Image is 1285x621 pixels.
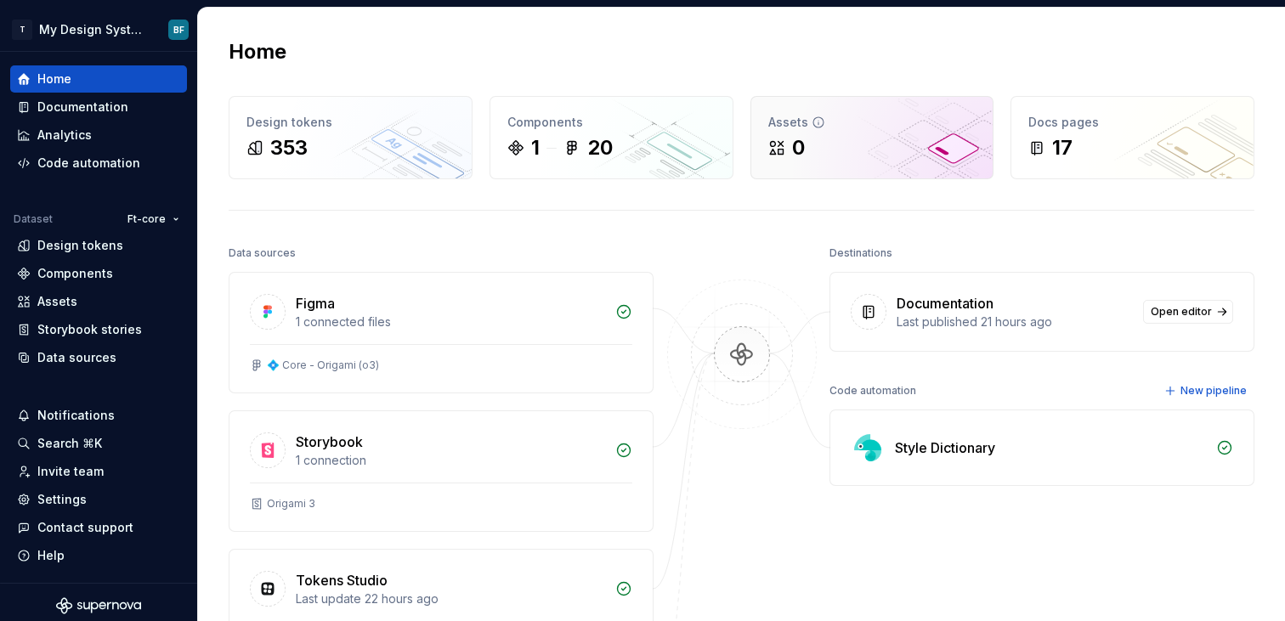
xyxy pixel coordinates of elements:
div: Documentation [37,99,128,116]
a: Storybook1 connectionOrigami 3 [229,410,654,532]
div: 💠 Core - Origami (o3) [267,358,379,372]
div: Contact support [37,519,133,536]
div: Storybook [296,432,363,452]
button: Contact support [10,514,187,541]
div: Notifications [37,407,115,424]
div: 0 [792,134,805,161]
div: Documentation [897,293,993,313]
div: Dataset [14,212,53,226]
a: Storybook stories [10,316,187,343]
div: Assets [768,114,976,131]
a: Open editor [1143,300,1233,324]
span: Ft-core [127,212,166,226]
a: Components [10,260,187,287]
div: Design tokens [246,114,455,131]
div: Tokens Studio [296,570,388,590]
button: Notifications [10,402,187,429]
button: Help [10,542,187,569]
a: Docs pages17 [1010,96,1254,179]
a: Design tokens [10,232,187,259]
div: Destinations [829,241,892,265]
div: 1 connection [296,452,605,469]
div: 20 [587,134,613,161]
div: Code automation [37,155,140,172]
svg: Supernova Logo [56,597,141,614]
div: Code automation [829,379,916,403]
div: Assets [37,293,77,310]
div: Last update 22 hours ago [296,590,605,607]
a: Assets0 [750,96,994,179]
button: Ft-core [120,207,187,231]
a: Documentation [10,93,187,121]
a: Home [10,65,187,93]
a: Figma1 connected files💠 Core - Origami (o3) [229,272,654,393]
div: T [12,20,32,40]
div: Last published 21 hours ago [897,313,1133,330]
div: Data sources [229,241,296,265]
h2: Home [229,38,286,65]
div: My Design System [39,21,148,38]
div: Home [37,71,71,88]
div: Components [507,114,716,131]
div: Analytics [37,127,92,144]
div: Data sources [37,349,116,366]
div: Figma [296,293,335,313]
div: Help [37,547,65,564]
div: Search ⌘K [37,435,102,452]
div: Settings [37,491,87,508]
div: Invite team [37,463,104,480]
div: Design tokens [37,237,123,254]
div: 353 [270,134,308,161]
a: Data sources [10,344,187,371]
div: Origami 3 [267,497,315,511]
a: Code automation [10,150,187,177]
div: Components [37,265,113,282]
div: 1 [531,134,540,161]
a: Invite team [10,458,187,485]
div: BF [173,23,184,37]
span: New pipeline [1180,384,1247,398]
div: Style Dictionary [895,438,995,458]
div: Storybook stories [37,321,142,338]
a: Design tokens353 [229,96,473,179]
a: Settings [10,486,187,513]
a: Assets [10,288,187,315]
div: 17 [1052,134,1073,161]
div: 1 connected files [296,313,605,330]
button: Search ⌘K [10,430,187,457]
button: TMy Design SystemBF [3,11,194,48]
button: New pipeline [1159,379,1254,403]
a: Components120 [490,96,733,179]
span: Open editor [1151,305,1212,319]
div: Docs pages [1028,114,1237,131]
a: Analytics [10,121,187,149]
